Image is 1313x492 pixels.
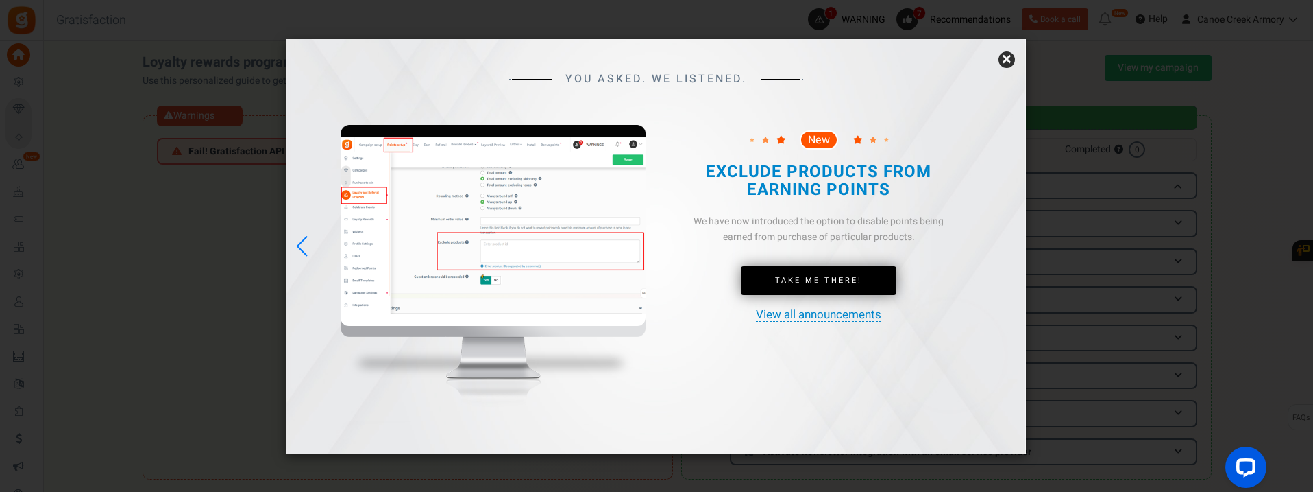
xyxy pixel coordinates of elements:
span: New [808,134,830,145]
div: Previous slide [293,231,311,261]
img: screenshot [341,137,646,326]
h2: EXCLUDE PRODUCTS FROM EARNING POINTS [696,163,942,200]
a: × [998,51,1015,68]
div: We have now introduced the option to disable points being earned from purchase of particular prod... [682,213,955,246]
a: View all announcements [756,309,881,322]
span: YOU ASKED. WE LISTENED. [565,73,747,86]
img: mockup [341,125,646,434]
a: Take Me There! [741,266,896,295]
